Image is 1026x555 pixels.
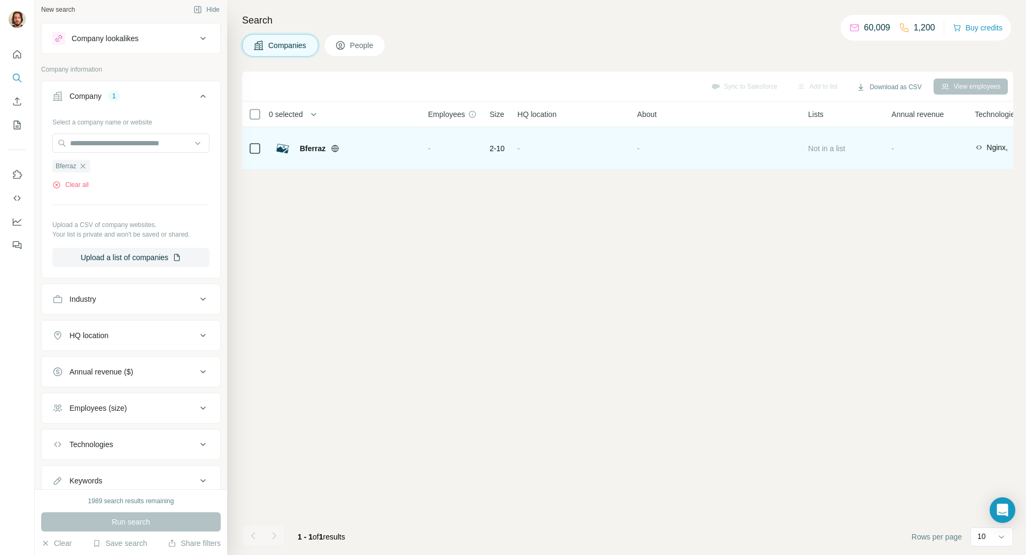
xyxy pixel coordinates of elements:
[242,13,1013,28] h4: Search
[9,212,26,231] button: Dashboard
[52,220,209,230] p: Upload a CSV of company websites.
[69,294,96,304] div: Industry
[52,113,209,127] div: Select a company name or website
[41,538,72,549] button: Clear
[975,109,1019,120] span: Technologies
[914,21,935,34] p: 1,200
[849,79,929,95] button: Download as CSV
[56,161,76,171] span: Bferraz
[313,533,319,541] span: of
[42,395,220,421] button: Employees (size)
[977,531,986,542] p: 10
[52,230,209,239] p: Your list is private and won't be saved or shared.
[42,83,220,113] button: Company1
[517,109,556,120] span: HQ location
[517,144,520,153] span: -
[52,248,209,267] button: Upload a list of companies
[300,143,325,154] span: Bferraz
[42,323,220,348] button: HQ location
[298,533,313,541] span: 1 - 1
[42,286,220,312] button: Industry
[42,432,220,457] button: Technologies
[489,143,504,154] span: 2-10
[350,40,375,51] span: People
[298,533,345,541] span: results
[9,11,26,28] img: Avatar
[9,45,26,64] button: Quick start
[42,26,220,51] button: Company lookalikes
[891,109,944,120] span: Annual revenue
[864,21,890,34] p: 60,009
[72,33,138,44] div: Company lookalikes
[69,330,108,341] div: HQ location
[808,109,823,120] span: Lists
[41,5,75,14] div: New search
[808,144,845,153] span: Not in a list
[637,109,657,120] span: About
[953,20,1002,35] button: Buy credits
[637,144,640,153] span: -
[42,468,220,494] button: Keywords
[69,366,133,377] div: Annual revenue ($)
[489,109,504,120] span: Size
[69,91,102,101] div: Company
[274,140,291,157] img: Logo of Bferraz
[9,92,26,111] button: Enrich CSV
[69,475,102,486] div: Keywords
[428,109,465,120] span: Employees
[428,144,431,153] span: -
[9,115,26,135] button: My lists
[9,68,26,88] button: Search
[912,531,962,542] span: Rows per page
[319,533,323,541] span: 1
[269,109,303,120] span: 0 selected
[9,189,26,208] button: Use Surfe API
[42,359,220,385] button: Annual revenue ($)
[9,236,26,255] button: Feedback
[990,497,1015,523] div: Open Intercom Messenger
[69,403,127,413] div: Employees (size)
[9,165,26,184] button: Use Surfe on LinkedIn
[891,144,894,153] span: -
[268,40,307,51] span: Companies
[186,2,227,18] button: Hide
[88,496,174,506] div: 1989 search results remaining
[108,91,120,101] div: 1
[69,439,113,450] div: Technologies
[92,538,147,549] button: Save search
[168,538,221,549] button: Share filters
[986,142,1008,153] span: Nginx,
[52,180,89,190] button: Clear all
[41,65,221,74] p: Company information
